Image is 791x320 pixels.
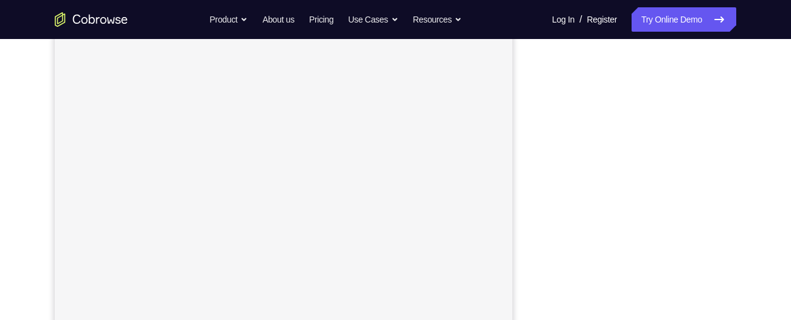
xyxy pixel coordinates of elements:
a: Go to the home page [55,12,128,27]
button: Use Cases [348,7,398,32]
a: Try Online Demo [632,7,736,32]
a: Register [587,7,617,32]
span: / [579,12,582,27]
button: Resources [413,7,462,32]
a: Log In [552,7,574,32]
button: Product [210,7,248,32]
a: Pricing [309,7,333,32]
a: About us [262,7,294,32]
